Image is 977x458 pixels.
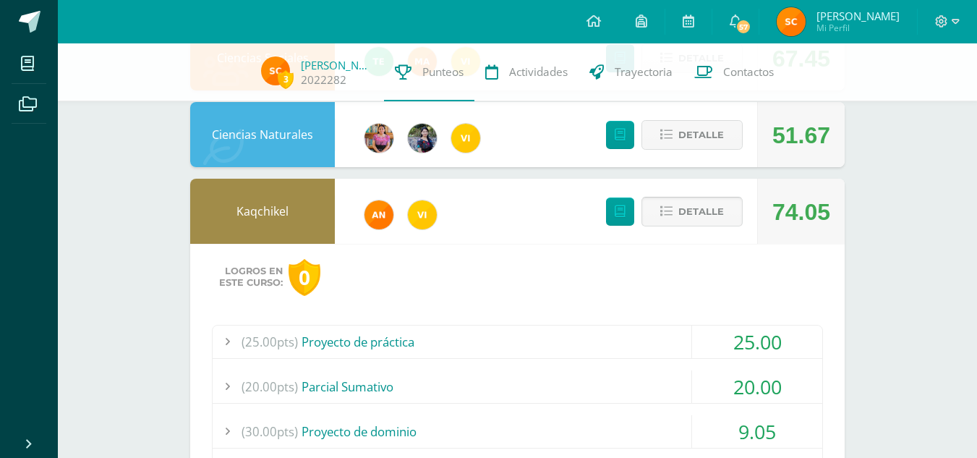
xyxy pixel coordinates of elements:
img: e8319d1de0642b858999b202df7e829e.png [364,124,393,153]
span: 57 [735,19,751,35]
span: Trayectoria [615,64,673,80]
img: fc6731ddebfef4a76f049f6e852e62c4.png [364,200,393,229]
a: [PERSON_NAME] [301,58,373,72]
span: (25.00pts) [242,326,298,358]
img: b2b209b5ecd374f6d147d0bc2cef63fa.png [408,124,437,153]
div: Parcial Sumativo [213,370,822,403]
a: Contactos [683,43,785,101]
a: Punteos [384,43,474,101]
span: Contactos [723,64,774,80]
button: Detalle [641,120,743,150]
span: 3 [278,70,294,88]
div: 0 [289,259,320,296]
a: Trayectoria [579,43,683,101]
div: 9.05 [692,415,822,448]
a: Actividades [474,43,579,101]
span: Actividades [509,64,568,80]
span: Logros en este curso: [219,266,283,289]
span: (20.00pts) [242,370,298,403]
div: 25.00 [692,326,822,358]
a: 2022282 [301,72,346,88]
button: Detalle [641,197,743,226]
div: Proyecto de dominio [213,415,822,448]
span: Punteos [422,64,464,80]
div: 74.05 [772,179,830,245]
img: 5f1eac71314560e0f20f6c40fd5f0140.png [261,56,290,85]
span: (30.00pts) [242,415,298,448]
img: f428c1eda9873657749a26557ec094a8.png [451,124,480,153]
img: 5f1eac71314560e0f20f6c40fd5f0140.png [777,7,806,36]
span: Detalle [678,198,724,225]
span: Mi Perfil [816,22,900,34]
div: 51.67 [772,103,830,168]
div: Ciencias Naturales [190,102,335,167]
span: [PERSON_NAME] [816,9,900,23]
div: 20.00 [692,370,822,403]
div: Kaqchikel [190,179,335,244]
div: Proyecto de práctica [213,326,822,358]
span: Detalle [678,122,724,148]
img: f428c1eda9873657749a26557ec094a8.png [408,200,437,229]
